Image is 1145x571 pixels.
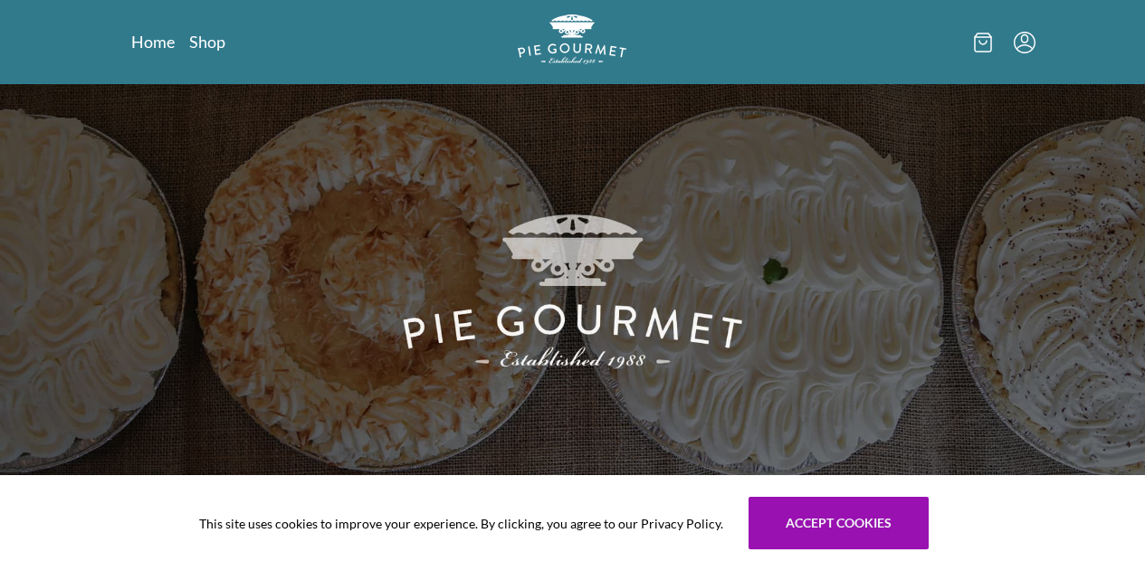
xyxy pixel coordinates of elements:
[518,14,626,64] img: logo
[131,31,175,52] a: Home
[749,497,929,549] button: Accept cookies
[199,514,723,533] span: This site uses cookies to improve your experience. By clicking, you agree to our Privacy Policy.
[189,31,225,52] a: Shop
[1014,32,1035,53] button: Menu
[518,14,626,70] a: Logo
